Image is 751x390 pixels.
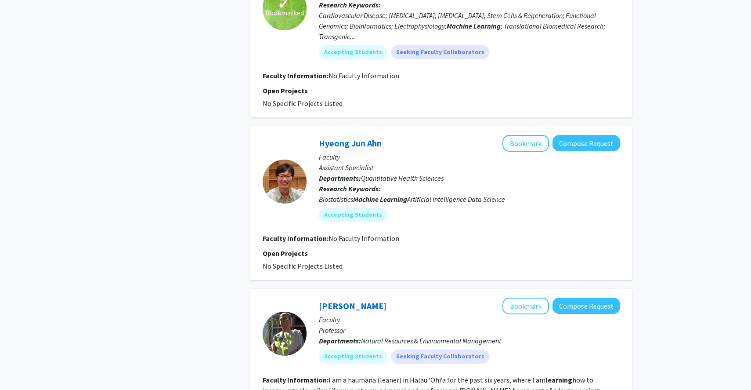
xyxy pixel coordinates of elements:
[502,135,549,152] button: Add Hyeong Jun Ahn to Bookmarks
[319,0,381,9] b: Research Keywords:
[319,208,387,222] mat-chip: Accepting Students
[391,45,490,59] mat-chip: Seeking Faculty Collaborators
[319,314,620,325] p: Faculty
[361,174,444,182] span: Quantitative Health Sciences
[319,325,620,335] p: Professor
[263,375,329,384] b: Faculty Information:
[319,45,387,59] mat-chip: Accepting Students
[329,234,399,243] span: No Faculty Information
[552,298,620,314] button: Compose Request to Creighton Litton
[7,350,37,383] iframe: Chat
[391,350,490,364] mat-chip: Seeking Faculty Collaborators
[361,336,501,345] span: Natural Resources & Environmental Management
[473,22,501,30] b: Learning
[319,174,361,182] b: Departments:
[329,71,399,80] span: No Faculty Information
[319,10,620,42] div: Cardiovascular Disease; [MEDICAL_DATA]; [MEDICAL_DATA]; Stem Cells & Regeneration; Functional Gen...
[263,99,343,108] span: No Specific Projects Listed
[319,194,620,204] div: Biostatistics Artificial Intelligence Data Science
[319,350,387,364] mat-chip: Accepting Students
[319,162,620,173] p: Assistant Specialist
[319,152,620,162] p: Faculty
[319,336,361,345] b: Departments:
[265,7,304,18] span: Bookmarked
[319,184,381,193] b: Research Keywords:
[545,375,572,384] b: learning
[319,300,386,311] a: [PERSON_NAME]
[263,262,343,270] span: No Specific Projects Listed
[263,234,329,243] b: Faculty Information:
[319,138,382,149] a: Hyeong Jun Ahn
[353,195,379,204] b: Machine
[552,135,620,151] button: Compose Request to Hyeong Jun Ahn
[502,298,549,314] button: Add Creighton Litton to Bookmarks
[380,195,407,204] b: Learning
[263,85,620,96] p: Open Projects
[263,71,329,80] b: Faculty Information:
[447,22,472,30] b: Machine
[263,248,620,259] p: Open Projects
